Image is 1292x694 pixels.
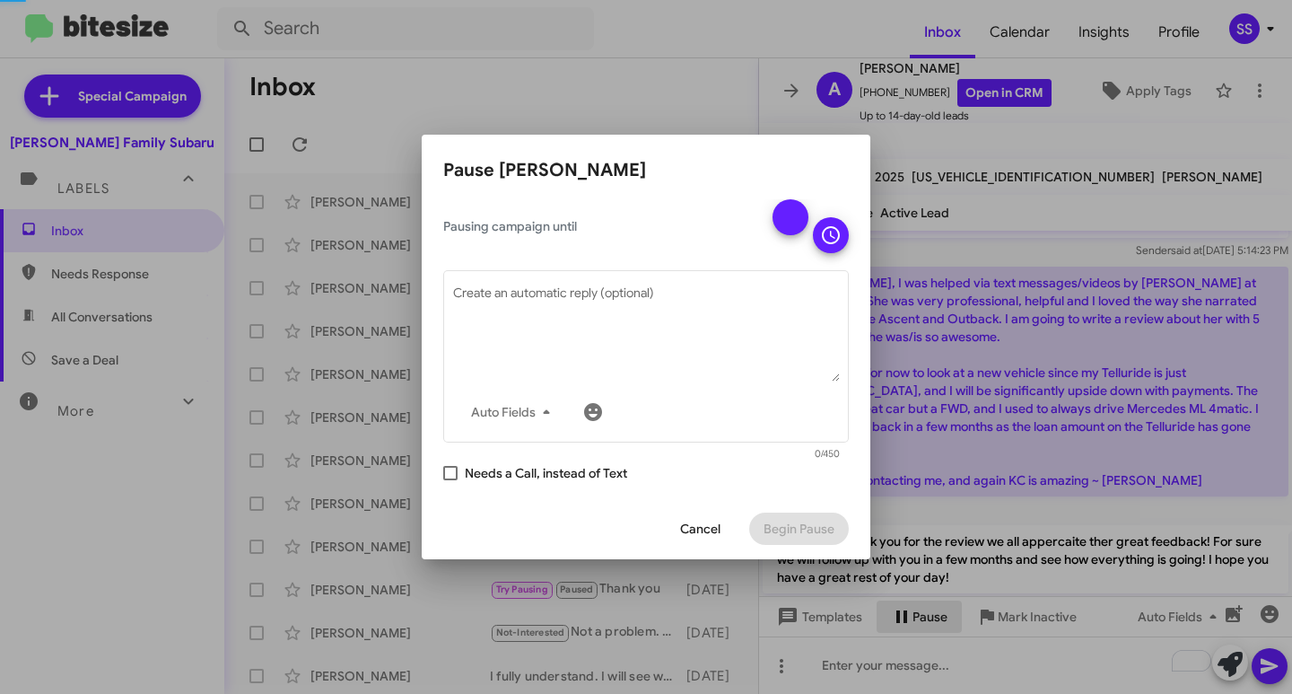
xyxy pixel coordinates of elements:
[749,513,849,545] button: Begin Pause
[443,217,757,235] span: Pausing campaign until
[471,396,557,428] span: Auto Fields
[666,513,735,545] button: Cancel
[680,513,720,545] span: Cancel
[465,462,627,484] span: Needs a Call, instead of Text
[815,449,840,460] mat-hint: 0/450
[457,396,572,428] button: Auto Fields
[764,513,834,545] span: Begin Pause
[443,156,849,185] h2: Pause [PERSON_NAME]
